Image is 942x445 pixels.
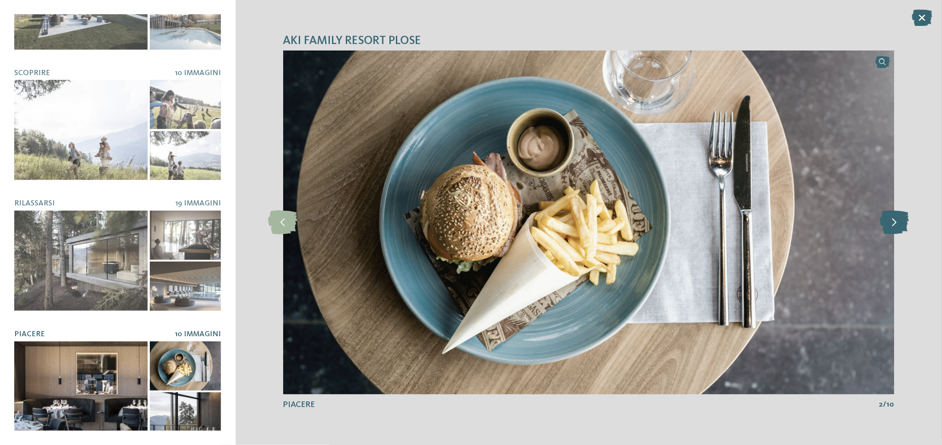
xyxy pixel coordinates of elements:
span: 10 [887,400,895,410]
span: / [883,400,887,410]
span: Piacere [283,401,315,409]
img: AKI Family Resort PLOSE [283,50,895,395]
span: Rilassarsi [14,200,55,207]
span: 10 Immagini [175,69,221,77]
span: 19 Immagini [175,200,221,207]
span: 10 Immagini [175,331,221,338]
span: 2 [879,400,883,410]
span: AKI Family Resort PLOSE [283,33,421,50]
span: Piacere [14,331,45,338]
span: Scoprire [14,69,50,77]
